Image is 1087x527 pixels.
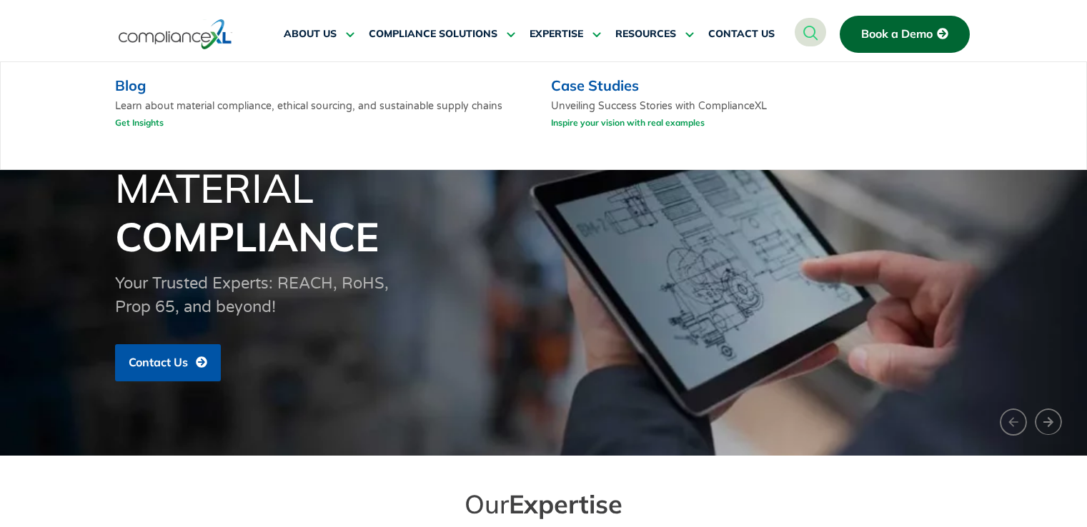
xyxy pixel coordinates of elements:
span: Compliance [115,211,379,261]
a: Inspire your vision with real examples [551,114,705,131]
a: Get Insights [115,114,164,131]
span: Book a Demo [861,28,933,41]
h1: Material [115,164,973,261]
span: RESOURCES [615,28,676,41]
a: CONTACT US [708,17,775,51]
a: Blog [115,76,146,94]
span: Expertise [509,488,622,520]
span: Your Trusted Experts: REACH, RoHS, Prop 65, and beyond! [115,274,389,316]
h2: Our [144,488,944,520]
span: ABOUT US [284,28,337,41]
a: Case Studies [551,76,639,94]
p: Learn about material compliance, ethical sourcing, and sustainable supply chains [115,99,531,136]
a: RESOURCES [615,17,694,51]
img: logo-one.svg [119,18,232,51]
span: EXPERTISE [530,28,583,41]
span: Contact Us [129,356,188,369]
span: COMPLIANCE SOLUTIONS [369,28,497,41]
a: navsearch-button [795,18,826,46]
span: CONTACT US [708,28,775,41]
a: EXPERTISE [530,17,601,51]
p: Unveiling Success Stories with ComplianceXL [551,99,767,136]
a: COMPLIANCE SOLUTIONS [369,17,515,51]
a: Book a Demo [840,16,970,53]
a: ABOUT US [284,17,354,51]
a: Contact Us [115,344,221,381]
